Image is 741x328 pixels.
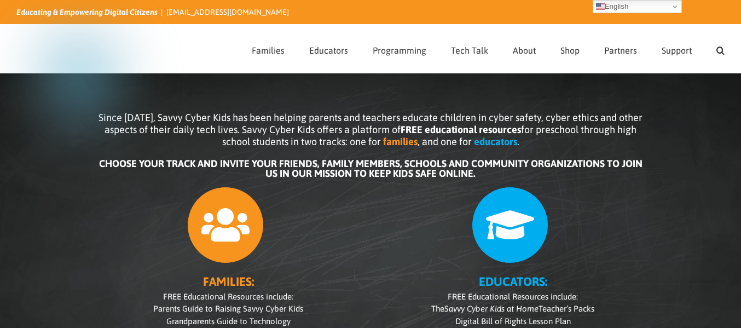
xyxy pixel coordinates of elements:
a: About [513,25,536,73]
a: Tech Talk [451,25,488,73]
span: Since [DATE], Savvy Cyber Kids has been helping parents and teachers educate children in cyber sa... [99,112,642,147]
span: FREE Educational Resources include: [163,292,293,301]
span: Educators [309,46,348,55]
span: Parents Guide to Raising Savvy Cyber Kids [153,304,303,313]
a: Families [252,25,285,73]
b: FREE educational resources [401,124,521,135]
a: Shop [560,25,580,73]
span: Support [662,46,692,55]
span: FREE Educational Resources include: [448,292,578,301]
span: , and one for [418,136,472,147]
img: Savvy Cyber Kids Logo [16,27,142,137]
nav: Main Menu [252,25,725,73]
a: Educators [309,25,348,73]
b: families [383,136,418,147]
span: About [513,46,536,55]
b: CHOOSE YOUR TRACK AND INVITE YOUR FRIENDS, FAMILY MEMBERS, SCHOOLS AND COMMUNITY ORGANIZATIONS TO... [99,158,642,179]
img: en [596,2,605,11]
span: Grandparents Guide to Technology [166,317,291,326]
a: Search [716,25,725,73]
b: EDUCATORS: [479,274,547,289]
i: Educating & Empowering Digital Citizens [16,8,158,16]
span: Families [252,46,285,55]
a: Support [662,25,692,73]
span: Partners [604,46,637,55]
span: Digital Bill of Rights Lesson Plan [455,317,571,326]
b: educators [474,136,517,147]
b: FAMILIES: [203,274,254,289]
i: Savvy Cyber Kids at Home [444,304,539,313]
a: [EMAIL_ADDRESS][DOMAIN_NAME] [166,8,289,16]
a: Programming [373,25,426,73]
span: The Teacher’s Packs [431,304,594,313]
a: Partners [604,25,637,73]
span: Shop [560,46,580,55]
span: Tech Talk [451,46,488,55]
span: . [517,136,519,147]
span: Programming [373,46,426,55]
